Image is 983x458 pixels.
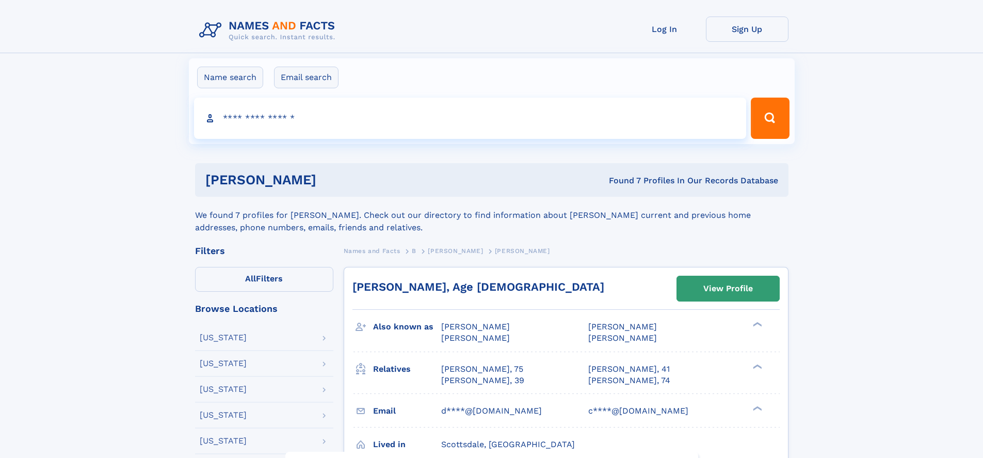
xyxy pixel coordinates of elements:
[623,17,706,42] a: Log In
[197,67,263,88] label: Name search
[412,247,416,255] span: B
[200,334,247,342] div: [US_STATE]
[750,321,763,328] div: ❯
[588,375,670,386] a: [PERSON_NAME], 74
[412,244,416,257] a: B
[373,436,441,453] h3: Lived in
[441,322,510,331] span: [PERSON_NAME]
[462,175,778,186] div: Found 7 Profiles In Our Records Database
[677,276,779,301] a: View Profile
[588,322,657,331] span: [PERSON_NAME]
[195,267,333,292] label: Filters
[441,364,523,375] a: [PERSON_NAME], 75
[373,402,441,420] h3: Email
[706,17,788,42] a: Sign Up
[441,375,524,386] a: [PERSON_NAME], 39
[200,437,247,445] div: [US_STATE]
[428,247,483,255] span: [PERSON_NAME]
[195,304,333,313] div: Browse Locations
[200,385,247,393] div: [US_STATE]
[373,360,441,378] h3: Relatives
[274,67,339,88] label: Email search
[194,98,747,139] input: search input
[200,411,247,419] div: [US_STATE]
[703,277,753,301] div: View Profile
[428,244,483,257] a: [PERSON_NAME]
[245,274,256,283] span: All
[751,98,789,139] button: Search Button
[588,333,657,343] span: [PERSON_NAME]
[195,246,333,256] div: Filters
[352,280,604,293] a: [PERSON_NAME], Age [DEMOGRAPHIC_DATA]
[344,244,400,257] a: Names and Facts
[750,405,763,412] div: ❯
[495,247,550,255] span: [PERSON_NAME]
[373,318,441,336] h3: Also known as
[195,17,344,44] img: Logo Names and Facts
[588,364,670,375] a: [PERSON_NAME], 41
[441,439,575,449] span: Scottsdale, [GEOGRAPHIC_DATA]
[750,363,763,370] div: ❯
[205,173,463,186] h1: [PERSON_NAME]
[195,197,788,234] div: We found 7 profiles for [PERSON_NAME]. Check out our directory to find information about [PERSON_...
[200,359,247,368] div: [US_STATE]
[441,333,510,343] span: [PERSON_NAME]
